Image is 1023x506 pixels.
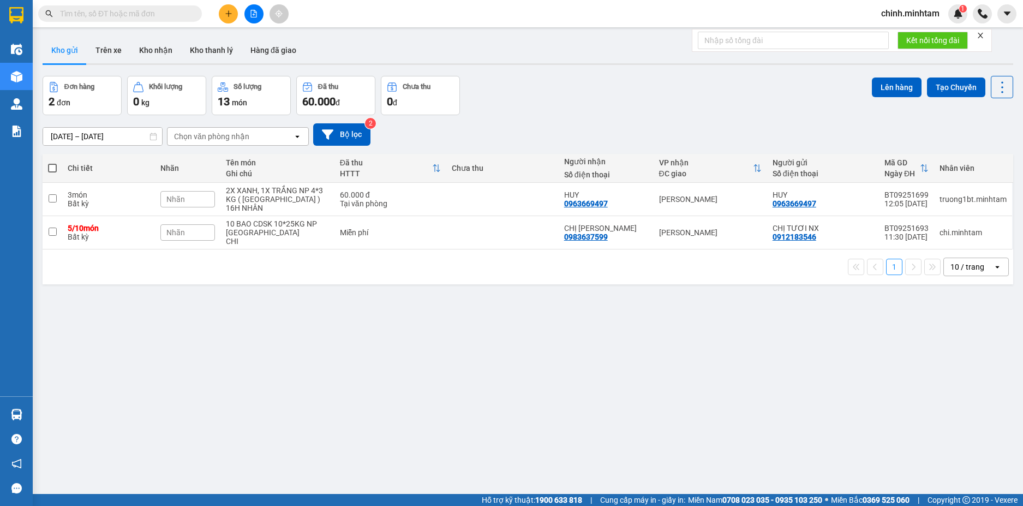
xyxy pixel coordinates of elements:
div: Đơn hàng [64,83,94,91]
span: copyright [962,496,970,504]
span: 0 [133,95,139,108]
div: CHI [226,237,329,246]
span: Nhãn [166,195,185,204]
div: [PERSON_NAME] [659,228,762,237]
button: aim [270,4,289,23]
strong: 1900 633 818 [535,496,582,504]
span: Hỗ trợ kỹ thuật: [482,494,582,506]
span: | [590,494,592,506]
div: 12:05 [DATE] [884,199,929,208]
div: ĐC giao [659,169,753,178]
img: warehouse-icon [11,409,22,420]
div: 10 / trang [950,261,984,272]
div: Đã thu [340,158,432,167]
input: Select a date range. [43,128,162,145]
span: Miền Nam [688,494,822,506]
button: Kết nối tổng đài [898,32,968,49]
span: | [918,494,919,506]
span: plus [225,10,232,17]
div: HTTT [340,169,432,178]
th: Toggle SortBy [879,154,934,183]
span: search [45,10,53,17]
span: 13 [218,95,230,108]
div: Số điện thoại [564,170,648,179]
img: icon-new-feature [953,9,963,19]
span: Miền Bắc [831,494,910,506]
svg: open [993,263,1002,271]
button: Kho nhận [130,37,181,63]
div: 16H NHÂN [226,204,329,212]
th: Toggle SortBy [334,154,446,183]
div: 0912183546 [773,233,816,241]
span: close [977,32,984,39]
div: Khối lượng [149,83,182,91]
img: solution-icon [11,126,22,137]
div: Tại văn phòng [340,199,441,208]
div: 10 BAO CDSK 10*25KG NP TN [226,219,329,237]
div: BT09251693 [884,224,929,233]
span: file-add [250,10,258,17]
strong: 0708 023 035 - 0935 103 250 [722,496,822,504]
span: ⚪️ [825,498,828,502]
span: Kết nối tổng đài [906,34,959,46]
img: warehouse-icon [11,44,22,55]
input: Nhập số tổng đài [698,32,889,49]
span: 60.000 [302,95,336,108]
input: Tìm tên, số ĐT hoặc mã đơn [60,8,189,20]
div: Chi tiết [68,164,149,172]
button: Đã thu60.000đ [296,76,375,115]
div: [PERSON_NAME] [659,195,762,204]
div: Miễn phí [340,228,441,237]
img: warehouse-icon [11,71,22,82]
div: Chưa thu [452,164,553,172]
button: Tạo Chuyến [927,78,985,97]
div: Người nhận [564,157,648,166]
div: Số điện thoại [773,169,874,178]
div: 5 / 10 món [68,224,149,233]
div: Số lượng [234,83,261,91]
span: message [11,483,22,493]
span: đ [336,98,340,107]
div: 0963669497 [564,199,608,208]
div: chi.minhtam [940,228,1007,237]
div: HUY [564,191,648,199]
button: 1 [886,259,902,275]
div: Tên món [226,158,329,167]
div: Ngày ĐH [884,169,920,178]
button: Khối lượng0kg [127,76,206,115]
div: 2X XANH, 1X TRẮNG NP 4*3 KG ( TN ) [226,186,329,204]
span: đơn [57,98,70,107]
button: plus [219,4,238,23]
span: 1 [961,5,965,13]
span: Nhãn [166,228,185,237]
div: VP nhận [659,158,753,167]
sup: 1 [959,5,967,13]
div: 60.000 đ [340,191,441,199]
div: CHỊ NHUNG [564,224,648,233]
button: file-add [244,4,264,23]
button: caret-down [997,4,1016,23]
button: Số lượng13món [212,76,291,115]
strong: 0369 525 060 [863,496,910,504]
div: 3 món [68,191,149,199]
div: HUY [773,191,874,199]
span: aim [275,10,283,17]
div: CHỊ TƯƠI NX [773,224,874,233]
span: notification [11,459,22,469]
span: món [232,98,247,107]
span: đ [393,98,397,107]
div: 0983637599 [564,233,608,241]
svg: open [293,132,302,141]
button: Kho thanh lý [181,37,242,63]
sup: 2 [365,118,376,129]
div: Đã thu [318,83,338,91]
div: Chưa thu [403,83,430,91]
span: caret-down [1002,9,1012,19]
div: Bất kỳ [68,233,149,241]
span: Cung cấp máy in - giấy in: [600,494,685,506]
img: phone-icon [978,9,988,19]
div: Ghi chú [226,169,329,178]
div: Bất kỳ [68,199,149,208]
div: truong1bt.minhtam [940,195,1007,204]
div: Nhân viên [940,164,1007,172]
